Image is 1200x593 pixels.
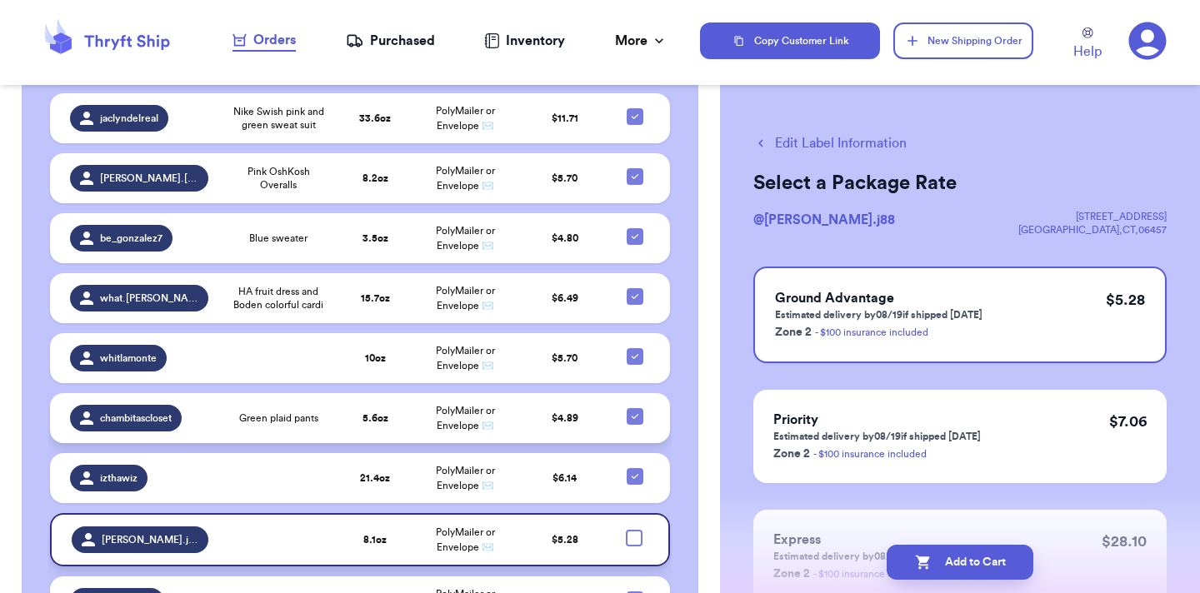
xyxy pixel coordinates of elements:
[552,293,578,303] span: $ 6.49
[552,535,578,545] span: $ 5.28
[232,30,296,52] a: Orders
[359,113,391,123] strong: 33.6 oz
[700,22,880,59] button: Copy Customer Link
[436,527,495,552] span: PolyMailer or Envelope ✉️
[100,351,157,365] span: whitlamonte
[249,232,307,245] span: Blue sweater
[552,413,578,423] span: $ 4.89
[813,449,927,459] a: - $100 insurance included
[436,226,495,251] span: PolyMailer or Envelope ✉️
[815,327,928,337] a: - $100 insurance included
[346,31,435,51] a: Purchased
[365,353,386,363] strong: 10 oz
[484,31,565,51] a: Inventory
[773,413,818,426] span: Priority
[1018,210,1167,223] div: [STREET_ADDRESS]
[232,30,296,50] div: Orders
[773,430,981,443] p: Estimated delivery by 08/19 if shipped [DATE]
[100,292,198,305] span: what.[PERSON_NAME].wore
[1106,288,1145,311] p: $ 5.28
[775,308,982,321] p: Estimated delivery by 08/19 if shipped [DATE]
[363,535,387,545] strong: 8.1 oz
[775,326,812,338] span: Zone 2
[887,545,1033,580] button: Add to Cart
[100,232,162,245] span: be_gonzalez7
[1073,27,1102,62] a: Help
[1109,410,1147,433] p: $ 7.06
[753,213,895,227] span: @ [PERSON_NAME].j88
[228,105,329,132] span: Nike Swish pink and green sweat suit
[753,133,907,153] button: Edit Label Information
[436,106,495,131] span: PolyMailer or Envelope ✉️
[436,346,495,371] span: PolyMailer or Envelope ✉️
[362,173,388,183] strong: 8.2 oz
[360,473,390,483] strong: 21.4 oz
[893,22,1033,59] button: New Shipping Order
[436,406,495,431] span: PolyMailer or Envelope ✉️
[753,170,1167,197] h2: Select a Package Rate
[552,473,577,483] span: $ 6.14
[362,233,388,243] strong: 3.5 oz
[436,286,495,311] span: PolyMailer or Envelope ✉️
[100,471,137,485] span: izthawiz
[773,448,810,460] span: Zone 2
[1073,42,1102,62] span: Help
[615,31,667,51] div: More
[552,173,577,183] span: $ 5.70
[228,285,329,311] span: HA fruit dress and Boden colorful cardi
[361,293,390,303] strong: 15.7 oz
[436,166,495,191] span: PolyMailer or Envelope ✉️
[100,411,172,425] span: chambitascloset
[775,292,894,305] span: Ground Advantage
[552,113,578,123] span: $ 11.71
[228,165,329,192] span: Pink OshKosh Overalls
[552,233,578,243] span: $ 4.80
[102,533,198,546] span: [PERSON_NAME].j88
[362,413,388,423] strong: 5.6 oz
[436,466,495,491] span: PolyMailer or Envelope ✉️
[239,411,318,425] span: Green plaid pants
[100,172,198,185] span: [PERSON_NAME].[PERSON_NAME]
[1102,530,1147,553] p: $ 28.10
[552,353,577,363] span: $ 5.70
[100,112,158,125] span: jaclyndelreal
[1018,223,1167,237] div: [GEOGRAPHIC_DATA] , CT , 06457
